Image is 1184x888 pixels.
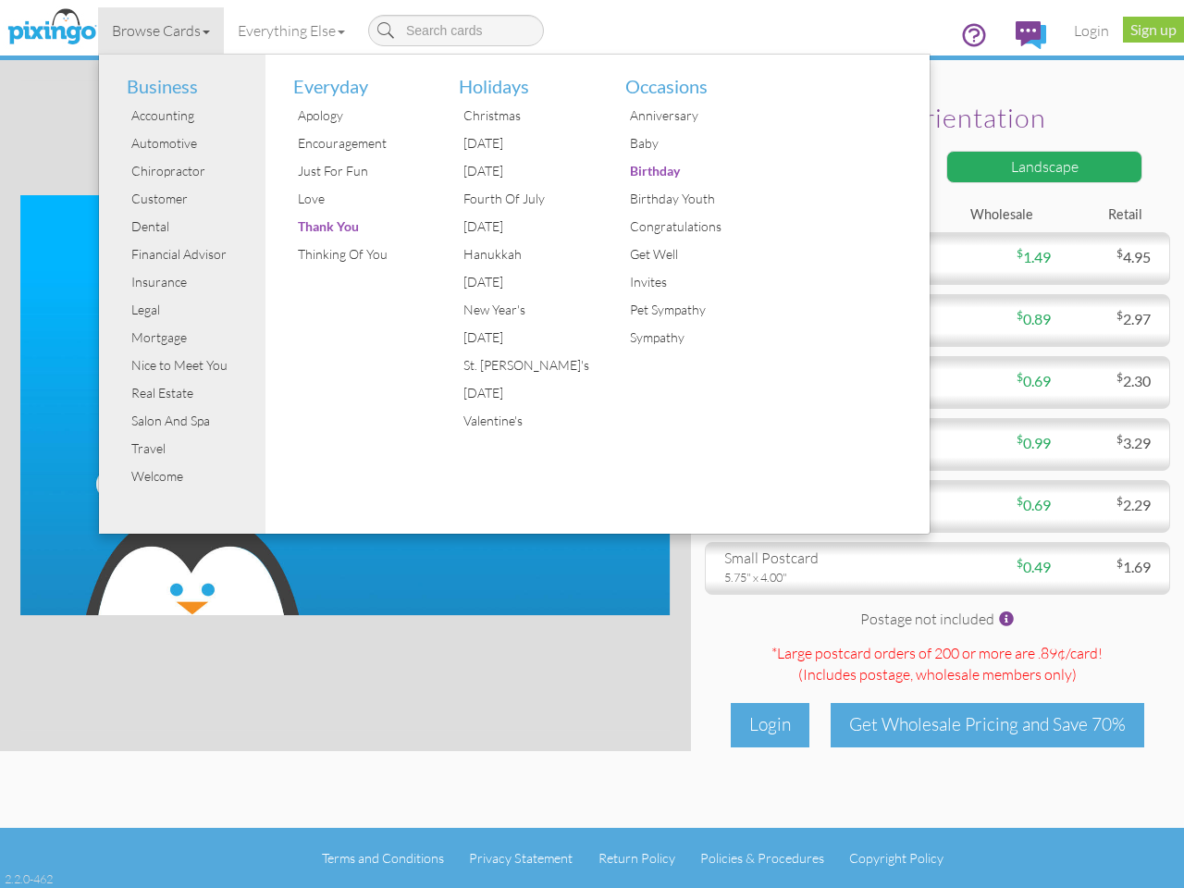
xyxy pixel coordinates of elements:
a: Just For Fun [279,157,432,185]
span: 0.99 [1017,434,1051,451]
div: Pet Sympathy [625,296,764,324]
div: Thank You [293,213,432,240]
a: Invites [611,268,764,296]
div: Love [293,185,432,213]
span: 0.49 [1017,558,1051,575]
div: Baby [625,129,764,157]
div: Insurance [127,268,265,296]
a: Welcome [113,462,265,490]
div: 4.95 [1051,247,1165,268]
div: Accounting [127,102,265,129]
a: Everything Else [224,7,359,54]
a: Customer [113,185,265,213]
a: [DATE] [445,213,598,240]
a: Nice to Meet You [113,351,265,379]
span: , wholesale members only [910,665,1072,684]
a: Fourth Of July [445,185,598,213]
div: [DATE] [459,268,598,296]
div: Just For Fun [293,157,432,185]
a: Legal [113,296,265,324]
img: pixingo logo [3,5,101,51]
sup: $ [1017,308,1023,322]
div: Mortgage [127,324,265,351]
div: [DATE] [459,129,598,157]
div: Real Estate [127,379,265,407]
span: 0.89 [1017,310,1051,327]
a: [DATE] [445,129,598,157]
a: Dental [113,213,265,240]
a: Accounting [113,102,265,129]
a: Get Well [611,240,764,268]
div: Encouragement [293,129,432,157]
div: Invites [625,268,764,296]
a: [DATE] [445,268,598,296]
a: Encouragement [279,129,432,157]
a: Privacy Statement [469,850,573,866]
sup: $ [1116,432,1123,446]
div: Birthday [625,157,764,185]
a: Birthday [611,157,764,185]
div: 3.29 [1051,433,1165,454]
a: Automotive [113,129,265,157]
iframe: Chat [1183,887,1184,888]
a: Sympathy [611,324,764,351]
a: St. [PERSON_NAME]'s [445,351,598,379]
a: Salon And Spa [113,407,265,435]
a: Insurance [113,268,265,296]
sup: $ [1017,246,1023,260]
sup: $ [1017,432,1023,446]
div: Retail [1047,205,1156,225]
div: *Large postcard orders of 200 or more are .89¢/card! (Includes postage ) [705,643,1170,689]
div: Chiropractor [127,157,265,185]
div: Birthday Youth [625,185,764,213]
sup: $ [1116,494,1123,508]
a: Congratulations [611,213,764,240]
a: Birthday Youth [611,185,764,213]
a: Return Policy [598,850,675,866]
a: [DATE] [445,324,598,351]
li: Everyday [279,55,432,103]
div: 2.2.0-462 [5,870,53,887]
div: Anniversary [625,102,764,129]
img: create-your-own-landscape.jpg [20,195,670,615]
div: Hanukkah [459,240,598,268]
div: 1.69 [1051,557,1165,578]
div: Customer [127,185,265,213]
a: Apology [279,102,432,129]
a: Baby [611,129,764,157]
a: Financial Advisor [113,240,265,268]
sup: $ [1017,370,1023,384]
div: Financial Advisor [127,240,265,268]
a: Login [1060,7,1123,54]
span: 0.69 [1017,372,1051,389]
div: Get Wholesale Pricing and Save 70% [831,703,1144,746]
div: Get Well [625,240,764,268]
div: Automotive [127,129,265,157]
div: 2.29 [1051,495,1165,516]
a: Real Estate [113,379,265,407]
a: Valentine's [445,407,598,435]
a: Pet Sympathy [611,296,764,324]
div: Sympathy [625,324,764,351]
div: 2.30 [1051,371,1165,392]
a: Copyright Policy [849,850,943,866]
div: Legal [127,296,265,324]
div: [DATE] [459,213,598,240]
a: [DATE] [445,157,598,185]
a: Sign up [1123,17,1184,43]
h2: Select orientation [728,104,1138,133]
a: Anniversary [611,102,764,129]
div: Dental [127,213,265,240]
li: Business [113,55,265,103]
sup: $ [1116,246,1123,260]
sup: $ [1116,308,1123,322]
div: Congratulations [625,213,764,240]
div: [DATE] [459,379,598,407]
a: New Year's [445,296,598,324]
span: 0.69 [1017,496,1051,513]
a: Hanukkah [445,240,598,268]
div: Travel [127,435,265,462]
a: Thank You [279,213,432,240]
div: Salon And Spa [127,407,265,435]
div: small postcard [724,548,924,569]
